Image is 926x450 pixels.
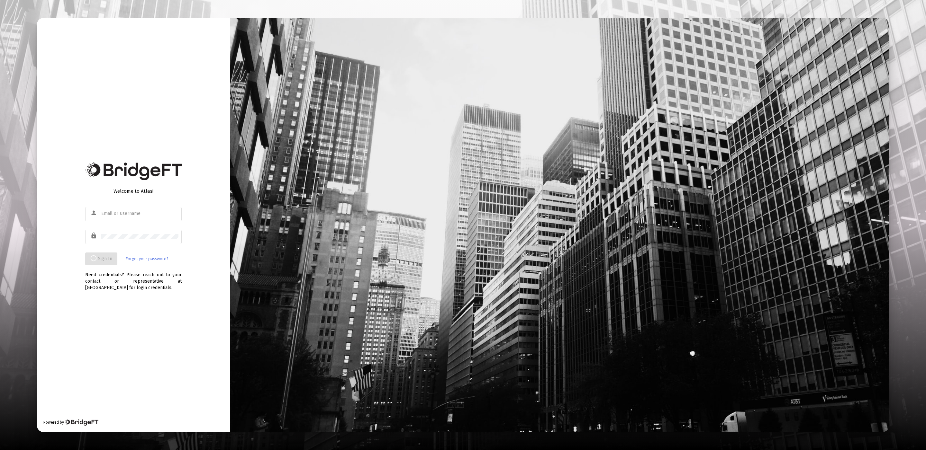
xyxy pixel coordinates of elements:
mat-icon: person [90,209,98,217]
div: Need credentials? Please reach out to your contact or representative at [GEOGRAPHIC_DATA] for log... [85,265,182,291]
a: Forgot your password? [126,256,168,262]
img: Bridge Financial Technology Logo [65,419,98,426]
img: Bridge Financial Technology Logo [85,162,182,180]
mat-icon: lock [90,232,98,240]
button: Sign In [85,252,117,265]
div: Welcome to Atlas! [85,188,182,194]
div: Powered by [43,419,98,426]
span: Sign In [90,256,112,261]
input: Email or Username [101,211,178,216]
